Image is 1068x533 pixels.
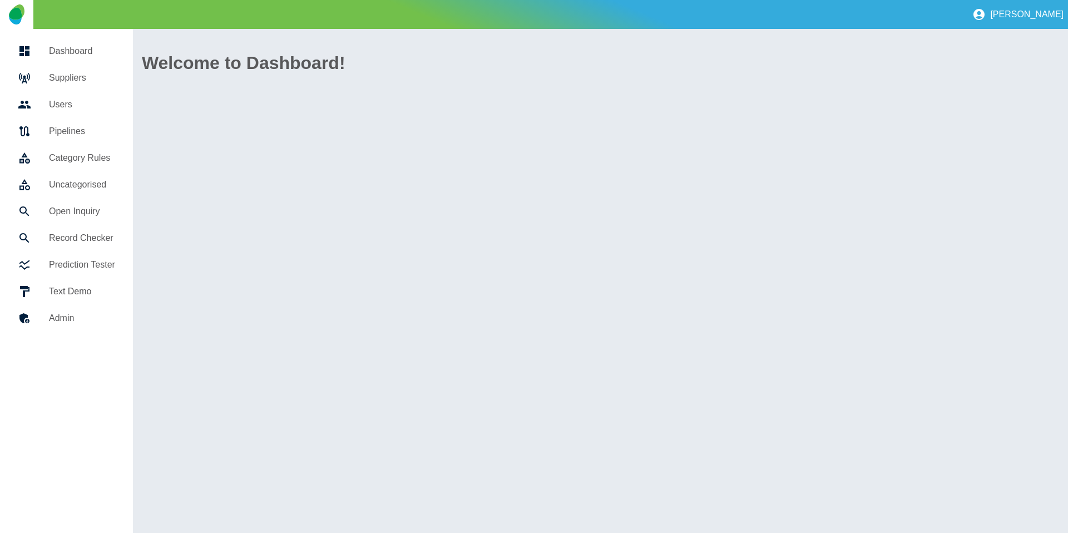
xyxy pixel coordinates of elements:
[49,285,115,298] h5: Text Demo
[9,145,124,171] a: Category Rules
[9,91,124,118] a: Users
[49,205,115,218] h5: Open Inquiry
[49,71,115,85] h5: Suppliers
[49,125,115,138] h5: Pipelines
[9,225,124,251] a: Record Checker
[9,198,124,225] a: Open Inquiry
[49,151,115,165] h5: Category Rules
[990,9,1064,19] p: [PERSON_NAME]
[968,3,1068,26] button: [PERSON_NAME]
[9,305,124,332] a: Admin
[49,98,115,111] h5: Users
[9,65,124,91] a: Suppliers
[9,171,124,198] a: Uncategorised
[9,251,124,278] a: Prediction Tester
[49,231,115,245] h5: Record Checker
[9,278,124,305] a: Text Demo
[9,118,124,145] a: Pipelines
[49,258,115,272] h5: Prediction Tester
[49,178,115,191] h5: Uncategorised
[9,38,124,65] a: Dashboard
[9,4,24,24] img: Logo
[49,45,115,58] h5: Dashboard
[49,312,115,325] h5: Admin
[142,50,1059,76] h1: Welcome to Dashboard!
